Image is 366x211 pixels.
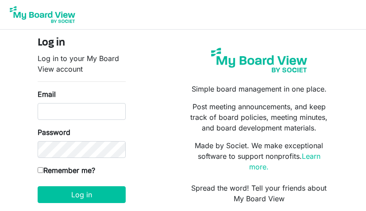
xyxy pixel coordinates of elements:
label: Email [38,89,56,100]
img: my-board-view-societ.svg [207,44,312,77]
div: Spread the word! Tell your friends about My Board View [189,183,328,204]
label: Password [38,127,70,138]
img: My Board View Logo [7,4,78,26]
p: Simple board management in one place. [189,84,328,94]
a: Learn more. [249,152,320,171]
input: Remember me? [38,167,43,173]
p: Log in to your My Board View account [38,53,126,74]
h4: Log in [38,37,126,50]
p: Made by Societ. We make exceptional software to support nonprofits. [189,140,328,172]
p: Post meeting announcements, and keep track of board policies, meeting minutes, and board developm... [189,101,328,133]
button: Log in [38,186,126,203]
label: Remember me? [38,165,95,176]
